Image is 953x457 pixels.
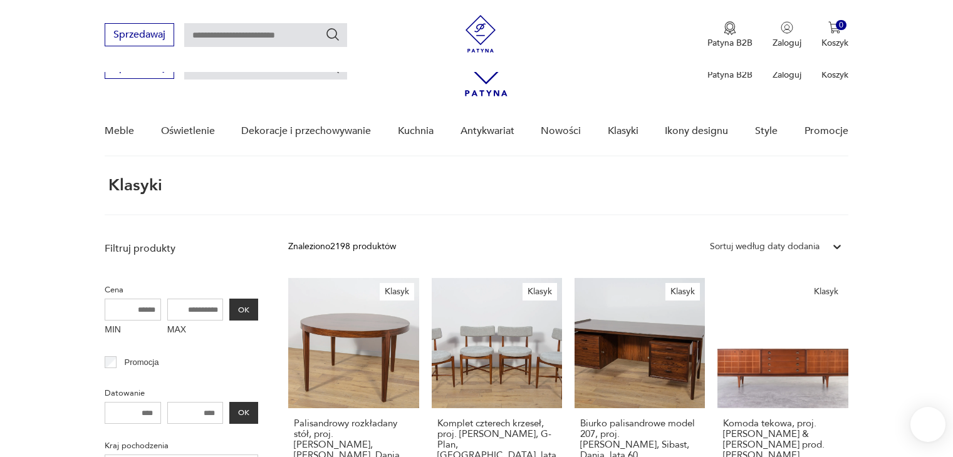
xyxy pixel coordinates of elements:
p: Datowanie [105,386,258,400]
p: Promocja [125,356,159,369]
a: Antykwariat [461,107,514,155]
a: Nowości [541,107,581,155]
button: 0Koszyk [821,21,848,49]
p: Filtruj produkty [105,242,258,255]
button: Szukaj [325,27,340,42]
a: Oświetlenie [161,107,215,155]
button: Zaloguj [773,21,801,49]
p: Koszyk [821,37,848,49]
a: Klasyki [608,107,638,155]
img: Ikona koszyka [828,21,841,34]
p: Koszyk [821,69,848,81]
p: Patyna B2B [707,69,753,81]
label: MIN [105,321,161,341]
button: Sprzedawaj [105,23,174,46]
a: Style [755,107,778,155]
p: Cena [105,283,258,297]
button: OK [229,402,258,424]
a: Dekoracje i przechowywanie [241,107,371,155]
h1: Klasyki [105,177,162,194]
a: Promocje [805,107,848,155]
a: Kuchnia [398,107,434,155]
img: Ikona medalu [724,21,736,35]
label: MAX [167,321,224,341]
div: Sortuj według daty dodania [710,240,820,254]
iframe: Smartsupp widget button [910,407,945,442]
p: Zaloguj [773,37,801,49]
p: Zaloguj [773,69,801,81]
div: 0 [836,20,846,31]
button: Patyna B2B [707,21,753,49]
a: Sprzedawaj [105,64,174,73]
div: Znaleziono 2198 produktów [288,240,396,254]
a: Ikona medaluPatyna B2B [707,21,753,49]
p: Kraj pochodzenia [105,439,258,453]
img: Patyna - sklep z meblami i dekoracjami vintage [462,15,499,53]
a: Ikony designu [665,107,728,155]
img: Ikonka użytkownika [781,21,793,34]
p: Patyna B2B [707,37,753,49]
a: Meble [105,107,134,155]
a: Sprzedawaj [105,31,174,40]
button: OK [229,299,258,321]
